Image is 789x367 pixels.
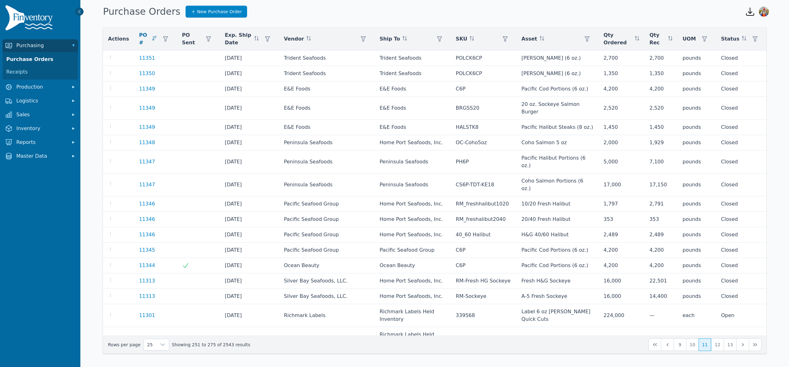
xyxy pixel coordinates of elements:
[678,273,716,289] td: pounds
[139,216,155,223] a: 11346
[678,196,716,212] td: pounds
[139,158,155,166] a: 11347
[139,31,150,47] span: PO #
[516,135,599,151] td: Coho Salmon 5 oz
[220,51,279,66] td: [DATE]
[516,289,599,304] td: A-5 Fresh Sockeye
[598,304,644,327] td: 224,000
[678,135,716,151] td: pounds
[451,120,516,135] td: HALSTK8
[139,200,155,208] a: 11346
[711,338,724,351] button: Page 12
[716,243,766,258] td: Closed
[716,151,766,173] td: Closed
[139,139,155,146] a: 11348
[279,66,375,81] td: Trident Seafoods
[375,173,451,196] td: Peninsula Seafoods
[716,120,766,135] td: Closed
[716,81,766,97] td: Closed
[716,212,766,227] td: Closed
[598,212,644,227] td: 353
[678,66,716,81] td: pounds
[516,81,599,97] td: Pacific Cod Portions (6 oz.)
[716,196,766,212] td: Closed
[451,327,516,350] td: 339570
[644,327,677,350] td: —
[644,66,677,81] td: 1,350
[375,135,451,151] td: Home Port Seafoods, Inc.
[451,173,516,196] td: CS6P-TDT-KE18
[598,289,644,304] td: 16,000
[139,85,155,93] a: 11349
[16,139,67,146] span: Reports
[279,173,375,196] td: Peninsula Seafoods
[598,196,644,212] td: 1,797
[220,212,279,227] td: [DATE]
[598,81,644,97] td: 4,200
[716,51,766,66] td: Closed
[598,151,644,173] td: 5,000
[139,293,155,300] a: 11313
[516,51,599,66] td: [PERSON_NAME] (6 oz.)
[451,212,516,227] td: RM_freshalibut2040
[375,273,451,289] td: Home Port Seafoods, Inc.
[4,66,77,78] a: Receipts
[3,95,78,107] button: Logistics
[644,289,677,304] td: 14,400
[279,196,375,212] td: Pacific Seafood Group
[279,151,375,173] td: Peninsula Seafoods
[375,289,451,304] td: Home Port Seafoods, Inc.
[220,81,279,97] td: [DATE]
[724,338,736,351] button: Page 13
[516,243,599,258] td: Pacific Cod Portions (6 oz.)
[716,273,766,289] td: Closed
[678,81,716,97] td: pounds
[644,212,677,227] td: 353
[644,51,677,66] td: 2,700
[5,5,55,33] img: Finventory
[139,312,155,319] a: 11301
[716,97,766,120] td: Closed
[220,243,279,258] td: [DATE]
[139,70,155,77] a: 11350
[451,66,516,81] td: POLCK6CP
[644,304,677,327] td: —
[220,327,279,350] td: [DATE]
[16,42,67,49] span: Purchasing
[648,338,661,351] button: First Page
[279,81,375,97] td: E&E Foods
[716,227,766,243] td: Closed
[644,135,677,151] td: 1,929
[678,151,716,173] td: pounds
[279,327,375,350] td: Richmark Labels
[220,289,279,304] td: [DATE]
[103,6,181,17] h1: Purchase Orders
[375,196,451,212] td: Home Port Seafoods, Inc.
[598,135,644,151] td: 2,000
[598,66,644,81] td: 1,350
[139,181,155,189] a: 11347
[644,227,677,243] td: 2,489
[375,51,451,66] td: Trident Seafoods
[139,104,155,112] a: 11349
[678,120,716,135] td: pounds
[598,51,644,66] td: 2,700
[451,227,516,243] td: 40_60 Halibut
[375,97,451,120] td: E&E Foods
[678,258,716,273] td: pounds
[375,304,451,327] td: Richmark Labels Held Inventory
[375,66,451,81] td: Trident Seafoods
[375,151,451,173] td: Peninsula Seafoods
[375,258,451,273] td: Ocean Beauty
[598,273,644,289] td: 16,000
[16,152,67,160] span: Master Data
[16,125,67,132] span: Inventory
[456,35,467,43] span: SKU
[603,31,632,47] span: Qty Ordered
[716,327,766,350] td: Open
[139,262,155,269] a: 11344
[598,327,644,350] td: 80,000
[139,231,155,238] a: 11346
[197,8,242,15] span: New Purchase Order
[598,258,644,273] td: 4,200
